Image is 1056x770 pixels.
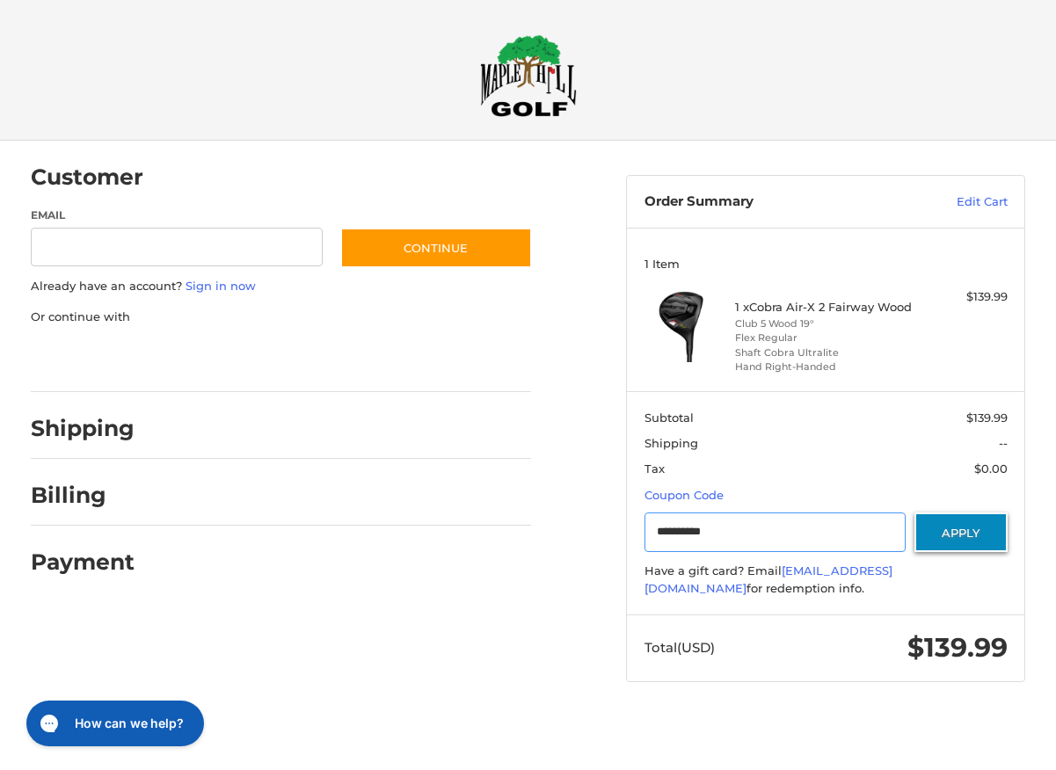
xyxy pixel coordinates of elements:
[31,278,531,295] p: Already have an account?
[966,410,1008,425] span: $139.99
[31,548,135,576] h2: Payment
[916,288,1007,306] div: $139.99
[999,436,1008,450] span: --
[31,309,531,326] p: Or continue with
[735,360,913,374] li: Hand Right-Handed
[31,415,135,442] h2: Shipping
[911,723,1056,770] iframe: Google Customer Reviews
[645,257,1008,271] h3: 1 Item
[907,631,1008,664] span: $139.99
[645,461,665,476] span: Tax
[645,193,892,211] h3: Order Summary
[186,279,256,293] a: Sign in now
[340,228,532,268] button: Continue
[645,488,724,502] a: Coupon Code
[324,343,455,374] iframe: PayPal-venmo
[645,639,715,656] span: Total (USD)
[645,563,892,595] a: [EMAIL_ADDRESS][DOMAIN_NAME]
[892,193,1008,211] a: Edit Cart
[735,300,913,314] h4: 1 x Cobra Air-X 2 Fairway Wood
[735,345,913,360] li: Shaft Cobra Ultralite
[645,410,694,425] span: Subtotal
[174,343,306,374] iframe: PayPal-paylater
[31,482,134,509] h2: Billing
[18,694,209,752] iframe: Gorgias live chat messenger
[645,436,698,450] span: Shipping
[974,461,1008,476] span: $0.00
[25,343,157,374] iframe: PayPal-paypal
[645,563,1008,597] div: Have a gift card? Email for redemption info.
[914,512,1008,552] button: Apply
[31,163,143,191] h2: Customer
[645,512,907,552] input: Gift Certificate or Coupon Code
[735,331,913,345] li: Flex Regular
[31,207,323,223] label: Email
[735,316,913,331] li: Club 5 Wood 19°
[480,34,577,117] img: Maple Hill Golf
